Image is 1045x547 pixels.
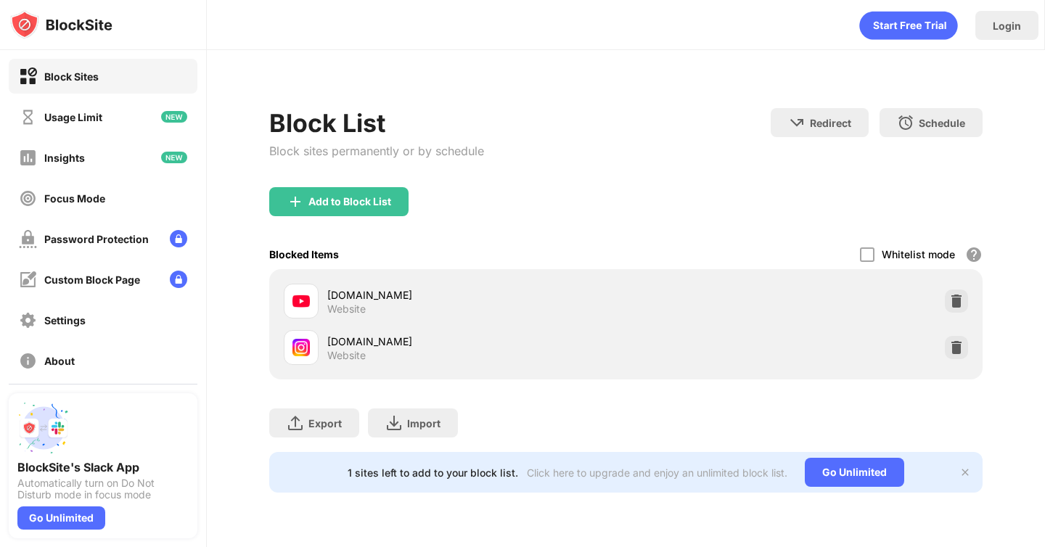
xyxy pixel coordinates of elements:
[170,230,187,247] img: lock-menu.svg
[19,271,37,289] img: customize-block-page-off.svg
[161,152,187,163] img: new-icon.svg
[44,152,85,164] div: Insights
[882,248,955,260] div: Whitelist mode
[308,417,342,429] div: Export
[327,349,366,362] div: Website
[269,144,484,158] div: Block sites permanently or by schedule
[17,506,105,530] div: Go Unlimited
[19,189,37,207] img: focus-off.svg
[44,70,99,83] div: Block Sites
[19,149,37,167] img: insights-off.svg
[527,466,787,479] div: Click here to upgrade and enjoy an unlimited block list.
[44,192,105,205] div: Focus Mode
[44,273,140,286] div: Custom Block Page
[407,417,440,429] div: Import
[19,311,37,329] img: settings-off.svg
[19,108,37,126] img: time-usage-off.svg
[327,287,626,303] div: [DOMAIN_NAME]
[161,111,187,123] img: new-icon.svg
[269,248,339,260] div: Blocked Items
[19,67,37,86] img: block-on.svg
[805,458,904,487] div: Go Unlimited
[17,477,189,501] div: Automatically turn on Do Not Disturb mode in focus mode
[859,11,958,40] div: animation
[292,292,310,310] img: favicons
[44,233,149,245] div: Password Protection
[17,460,189,474] div: BlockSite's Slack App
[810,117,851,129] div: Redirect
[19,352,37,370] img: about-off.svg
[993,20,1021,32] div: Login
[44,111,102,123] div: Usage Limit
[327,334,626,349] div: [DOMAIN_NAME]
[348,466,518,479] div: 1 sites left to add to your block list.
[959,466,971,478] img: x-button.svg
[17,402,70,454] img: push-slack.svg
[44,355,75,367] div: About
[292,339,310,356] img: favicons
[269,108,484,138] div: Block List
[308,196,391,207] div: Add to Block List
[170,271,187,288] img: lock-menu.svg
[44,314,86,326] div: Settings
[919,117,965,129] div: Schedule
[19,230,37,248] img: password-protection-off.svg
[327,303,366,316] div: Website
[10,10,112,39] img: logo-blocksite.svg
